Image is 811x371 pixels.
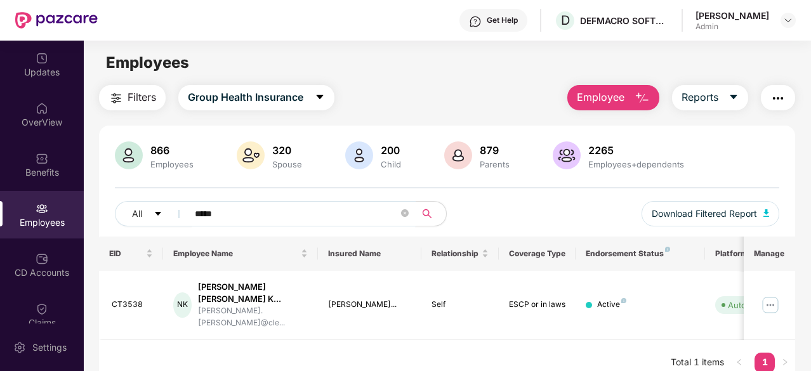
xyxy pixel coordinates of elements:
[401,209,409,217] span: close-circle
[15,12,98,29] img: New Pazcare Logo
[580,15,669,27] div: DEFMACRO SOFTWARE PRIVATE LIMITED
[188,89,303,105] span: Group Health Insurance
[154,209,162,219] span: caret-down
[696,22,769,32] div: Admin
[415,209,440,219] span: search
[781,358,789,366] span: right
[106,53,189,72] span: Employees
[421,237,499,271] th: Relationship
[728,299,779,311] div: Auto Verified
[672,85,748,110] button: Reportscaret-down
[328,299,411,311] div: [PERSON_NAME]...
[597,299,626,311] div: Active
[735,358,743,366] span: left
[665,247,670,252] img: svg+xml;base64,PHN2ZyB4bWxucz0iaHR0cDovL3d3dy53My5vcmcvMjAwMC9zdmciIHdpZHRoPSI4IiBoZWlnaHQ9IjgiIH...
[109,249,144,259] span: EID
[378,159,404,169] div: Child
[760,295,781,315] img: manageButton
[770,91,786,106] img: svg+xml;base64,PHN2ZyB4bWxucz0iaHR0cDovL3d3dy53My5vcmcvMjAwMC9zdmciIHdpZHRoPSIyNCIgaGVpZ2h0PSIyNC...
[148,144,196,157] div: 866
[29,341,70,354] div: Settings
[586,249,694,259] div: Endorsement Status
[13,341,26,354] img: svg+xml;base64,PHN2ZyBpZD0iU2V0dGluZy0yMHgyMCIgeG1sbnM9Imh0dHA6Ly93d3cudzMub3JnLzIwMDAvc3ZnIiB3aW...
[577,89,624,105] span: Employee
[109,91,124,106] img: svg+xml;base64,PHN2ZyB4bWxucz0iaHR0cDovL3d3dy53My5vcmcvMjAwMC9zdmciIHdpZHRoPSIyNCIgaGVpZ2h0PSIyNC...
[652,207,757,221] span: Download Filtered Report
[132,207,142,221] span: All
[99,237,164,271] th: EID
[36,52,48,65] img: svg+xml;base64,PHN2ZyBpZD0iVXBkYXRlZCIgeG1sbnM9Imh0dHA6Ly93d3cudzMub3JnLzIwMDAvc3ZnIiB3aWR0aD0iMj...
[36,303,48,315] img: svg+xml;base64,PHN2ZyBpZD0iQ2xhaW0iIHhtbG5zPSJodHRwOi8vd3d3LnczLm9yZy8yMDAwL3N2ZyIgd2lkdGg9IjIwIi...
[444,141,472,169] img: svg+xml;base64,PHN2ZyB4bWxucz0iaHR0cDovL3d3dy53My5vcmcvMjAwMC9zdmciIHhtbG5zOnhsaW5rPSJodHRwOi8vd3...
[163,237,318,271] th: Employee Name
[198,281,308,305] div: [PERSON_NAME] [PERSON_NAME] K...
[148,159,196,169] div: Employees
[432,299,489,311] div: Self
[553,141,581,169] img: svg+xml;base64,PHN2ZyB4bWxucz0iaHR0cDovL3d3dy53My5vcmcvMjAwMC9zdmciIHhtbG5zOnhsaW5rPSJodHRwOi8vd3...
[586,159,687,169] div: Employees+dependents
[36,252,48,265] img: svg+xml;base64,PHN2ZyBpZD0iQ0RfQWNjb3VudHMiIGRhdGEtbmFtZT0iQ0QgQWNjb3VudHMiIHhtbG5zPSJodHRwOi8vd3...
[345,141,373,169] img: svg+xml;base64,PHN2ZyB4bWxucz0iaHR0cDovL3d3dy53My5vcmcvMjAwMC9zdmciIHhtbG5zOnhsaW5rPSJodHRwOi8vd3...
[432,249,479,259] span: Relationship
[499,237,576,271] th: Coverage Type
[682,89,718,105] span: Reports
[198,305,308,329] div: [PERSON_NAME].[PERSON_NAME]@cle...
[783,15,793,25] img: svg+xml;base64,PHN2ZyBpZD0iRHJvcGRvd24tMzJ4MzIiIHhtbG5zPSJodHRwOi8vd3d3LnczLm9yZy8yMDAwL3N2ZyIgd2...
[715,249,785,259] div: Platform Status
[36,102,48,115] img: svg+xml;base64,PHN2ZyBpZD0iSG9tZSIgeG1sbnM9Imh0dHA6Ly93d3cudzMub3JnLzIwMDAvc3ZnIiB3aWR0aD0iMjAiIG...
[318,237,421,271] th: Insured Name
[621,298,626,303] img: svg+xml;base64,PHN2ZyB4bWxucz0iaHR0cDovL3d3dy53My5vcmcvMjAwMC9zdmciIHdpZHRoPSI4IiBoZWlnaHQ9IjgiIH...
[469,15,482,28] img: svg+xml;base64,PHN2ZyBpZD0iSGVscC0zMngzMiIgeG1sbnM9Imh0dHA6Ly93d3cudzMub3JnLzIwMDAvc3ZnIiB3aWR0aD...
[115,201,192,226] button: Allcaret-down
[477,144,512,157] div: 879
[128,89,156,105] span: Filters
[173,292,192,318] div: NK
[115,141,143,169] img: svg+xml;base64,PHN2ZyB4bWxucz0iaHR0cDovL3d3dy53My5vcmcvMjAwMC9zdmciIHhtbG5zOnhsaW5rPSJodHRwOi8vd3...
[315,92,325,103] span: caret-down
[378,144,404,157] div: 200
[586,144,687,157] div: 2265
[112,299,154,311] div: CT3538
[415,201,447,226] button: search
[635,91,650,106] img: svg+xml;base64,PHN2ZyB4bWxucz0iaHR0cDovL3d3dy53My5vcmcvMjAwMC9zdmciIHhtbG5zOnhsaW5rPSJodHRwOi8vd3...
[763,209,770,217] img: svg+xml;base64,PHN2ZyB4bWxucz0iaHR0cDovL3d3dy53My5vcmcvMjAwMC9zdmciIHhtbG5zOnhsaW5rPSJodHRwOi8vd3...
[567,85,659,110] button: Employee
[270,144,305,157] div: 320
[509,299,566,311] div: ESCP or in laws
[270,159,305,169] div: Spouse
[173,249,298,259] span: Employee Name
[401,208,409,220] span: close-circle
[477,159,512,169] div: Parents
[36,152,48,165] img: svg+xml;base64,PHN2ZyBpZD0iQmVuZWZpdHMiIHhtbG5zPSJodHRwOi8vd3d3LnczLm9yZy8yMDAwL3N2ZyIgd2lkdGg9Ij...
[237,141,265,169] img: svg+xml;base64,PHN2ZyB4bWxucz0iaHR0cDovL3d3dy53My5vcmcvMjAwMC9zdmciIHhtbG5zOnhsaW5rPSJodHRwOi8vd3...
[561,13,570,28] span: D
[642,201,780,226] button: Download Filtered Report
[487,15,518,25] div: Get Help
[178,85,334,110] button: Group Health Insurancecaret-down
[696,10,769,22] div: [PERSON_NAME]
[744,237,795,271] th: Manage
[36,202,48,215] img: svg+xml;base64,PHN2ZyBpZD0iRW1wbG95ZWVzIiB4bWxucz0iaHR0cDovL3d3dy53My5vcmcvMjAwMC9zdmciIHdpZHRoPS...
[729,92,739,103] span: caret-down
[99,85,166,110] button: Filters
